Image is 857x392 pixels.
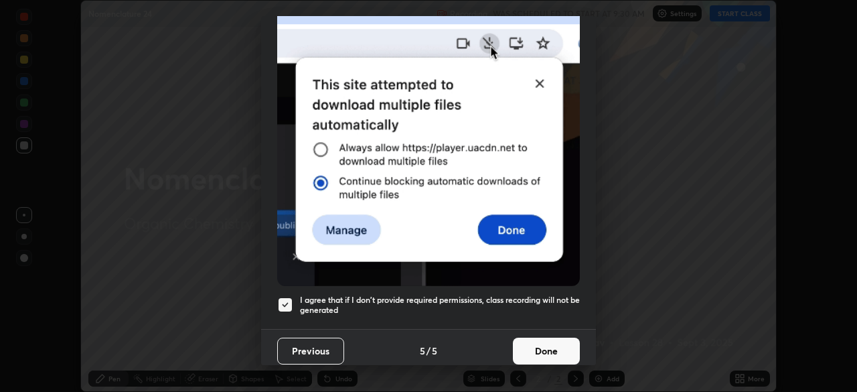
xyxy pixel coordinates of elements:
button: Done [513,338,580,365]
h4: 5 [420,344,425,358]
h4: 5 [432,344,437,358]
h5: I agree that if I don't provide required permissions, class recording will not be generated [300,295,580,316]
h4: / [426,344,431,358]
button: Previous [277,338,344,365]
